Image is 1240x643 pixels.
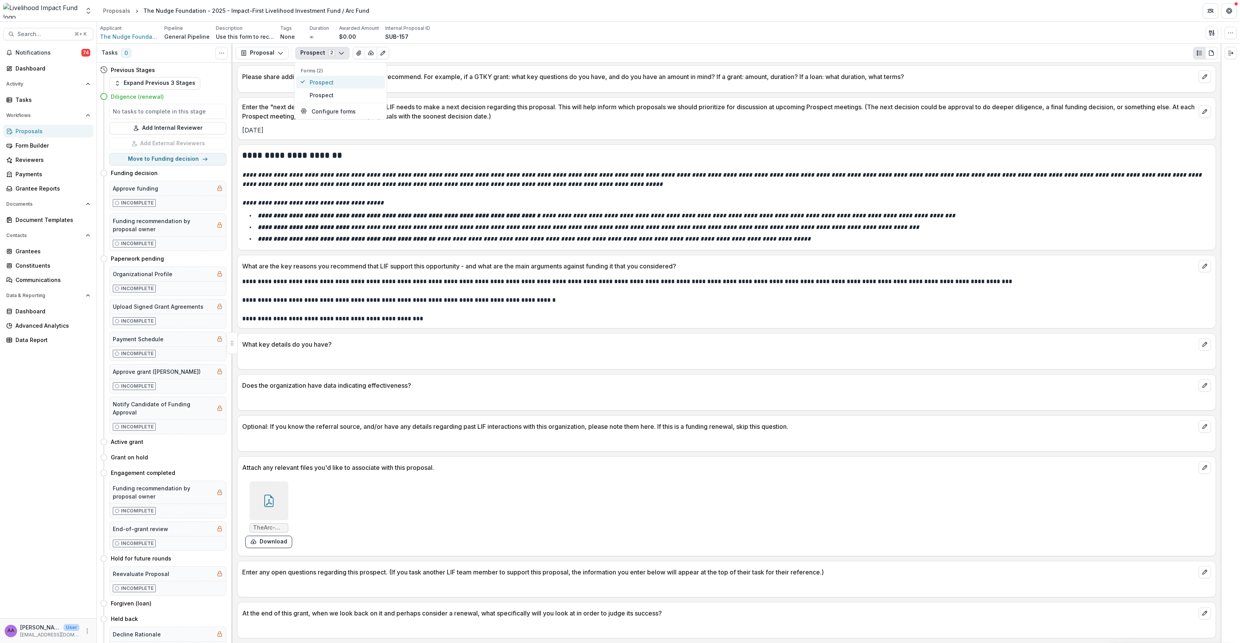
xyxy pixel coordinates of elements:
h4: Grant on hold [111,453,148,461]
h3: Tasks [102,50,118,56]
span: Contacts [6,233,83,238]
p: What key details do you have? [242,340,1195,349]
button: Expand right [1224,47,1237,59]
div: The Nudge Foundation - 2025 - Impact-First Livelihood Investment Fund / Arc Fund [143,7,369,15]
div: Data Report [15,336,87,344]
div: Aude Anquetil [7,628,14,633]
p: Use this form to record information about a Fund, Special Projects, or Research/Ecosystem/Regrant... [216,33,274,41]
button: Plaintext view [1193,47,1206,59]
p: Please share additional detail on the funding you recommend. For example, if a GTKY grant: what k... [242,72,1195,81]
a: Dashboard [3,62,93,75]
h4: Engagement completed [111,469,175,477]
h4: Held back [111,615,138,623]
button: download-form-response [245,536,292,548]
span: Activity [6,81,83,87]
div: Grantees [15,247,87,255]
div: Reviewers [15,156,87,164]
button: Prospect2 [295,47,350,59]
div: Proposals [15,127,87,135]
p: User [64,624,79,631]
p: Internal Proposal ID [385,25,430,32]
button: Open entity switcher [83,3,94,19]
p: At the end of this grant, when we look back on it and perhaps consider a renewal, what specifical... [242,609,1195,618]
p: Incomplete [121,318,154,325]
div: Document Templates [15,216,87,224]
a: Data Report [3,334,93,346]
div: Dashboard [15,307,87,315]
button: edit [1199,420,1211,433]
div: Constituents [15,261,87,270]
button: edit [1199,338,1211,351]
button: edit [1199,461,1211,474]
button: Edit as form [377,47,389,59]
span: Workflows [6,113,83,118]
a: Dashboard [3,305,93,318]
span: Data & Reporting [6,293,83,298]
button: Notifications74 [3,46,93,59]
img: Livelihood Impact Fund logo [3,3,80,19]
h5: Approve funding [113,184,158,193]
h5: Funding recommendation by proposal owner [113,217,214,233]
p: Incomplete [121,507,154,514]
p: Incomplete [121,240,154,247]
a: Proposals [100,5,133,16]
p: Incomplete [121,199,154,206]
div: Form Builder [15,141,87,150]
p: Description [216,25,243,32]
button: edit [1199,379,1211,392]
p: ∞ [310,33,313,41]
p: Enter the "next decision date": the date by which LIF needs to make a next decision regarding thi... [242,102,1195,121]
p: Incomplete [121,585,154,592]
button: edit [1199,105,1211,118]
button: Get Help [1221,3,1237,19]
button: Move to Funding decision [109,153,226,165]
span: 0 [121,48,131,58]
a: Form Builder [3,139,93,152]
button: Open Activity [3,78,93,90]
button: Open Documents [3,198,93,210]
button: Expand Previous 3 Stages [109,77,200,89]
span: Prospect [310,91,381,99]
p: [DATE] [242,126,1211,135]
button: edit [1199,260,1211,272]
a: Proposals [3,125,93,138]
button: More [83,626,92,636]
h5: Reevaluate Proposal [113,570,169,578]
a: Grantees [3,245,93,258]
span: Prospect [310,78,381,86]
p: Incomplete [121,383,154,390]
p: Attach any relevant files you'd like to associate with this proposal. [242,463,1195,472]
p: Duration [310,25,329,32]
button: Open Workflows [3,109,93,122]
a: Advanced Analytics [3,319,93,332]
div: Proposals [103,7,130,15]
h5: End-of-grant review [113,525,168,533]
button: Search... [3,28,93,40]
div: ⌘ + K [73,30,88,38]
h5: Funding recommendation by proposal owner [113,484,214,500]
h5: Decline Rationale [113,630,161,638]
p: Does the organization have data indicating effectiveness? [242,381,1195,390]
a: Communications [3,273,93,286]
div: Advanced Analytics [15,321,87,330]
p: None [280,33,295,41]
h4: Forgiven (loan) [111,599,152,607]
p: Tags [280,25,292,32]
button: Add Internal Reviewer [109,122,226,134]
p: $0.00 [339,33,356,41]
h5: No tasks to complete in this stage [113,107,223,115]
p: What are the key reasons you recommend that LIF support this opportunity - and what are the main ... [242,261,1195,271]
h5: Payment Schedule [113,335,164,343]
button: Open Contacts [3,229,93,242]
p: Pipeline [164,25,183,32]
a: Tasks [3,93,93,106]
button: edit [1199,566,1211,578]
p: Incomplete [121,423,154,430]
p: Incomplete [121,350,154,357]
a: The Nudge Foundation [100,33,158,41]
div: Grantee Reports [15,184,87,193]
p: Applicant [100,25,122,32]
p: Incomplete [121,285,154,292]
span: Notifications [15,50,81,56]
h4: Previous Stages [111,66,155,74]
